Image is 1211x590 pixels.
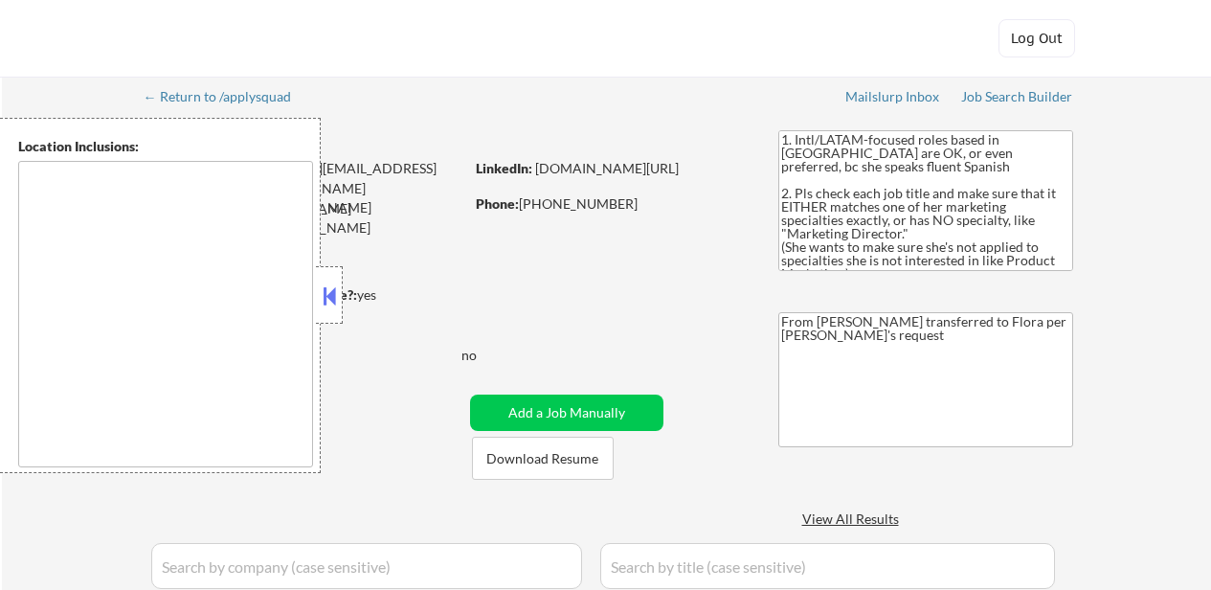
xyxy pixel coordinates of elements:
div: Location Inclusions: [18,137,313,156]
button: Log Out [998,19,1075,57]
div: [PHONE_NUMBER] [476,194,747,214]
div: View All Results [802,510,905,529]
button: Download Resume [472,437,614,480]
strong: Phone: [476,195,519,212]
div: ← Return to /applysquad [144,90,309,103]
div: no [461,346,516,365]
input: Search by company (case sensitive) [151,543,582,589]
a: ← Return to /applysquad [144,89,309,108]
strong: LinkedIn: [476,160,532,176]
div: Mailslurp Inbox [845,90,941,103]
a: Mailslurp Inbox [845,89,941,108]
input: Search by title (case sensitive) [600,543,1055,589]
a: [DOMAIN_NAME][URL] [535,160,679,176]
button: Add a Job Manually [470,395,663,431]
div: Job Search Builder [961,90,1073,103]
